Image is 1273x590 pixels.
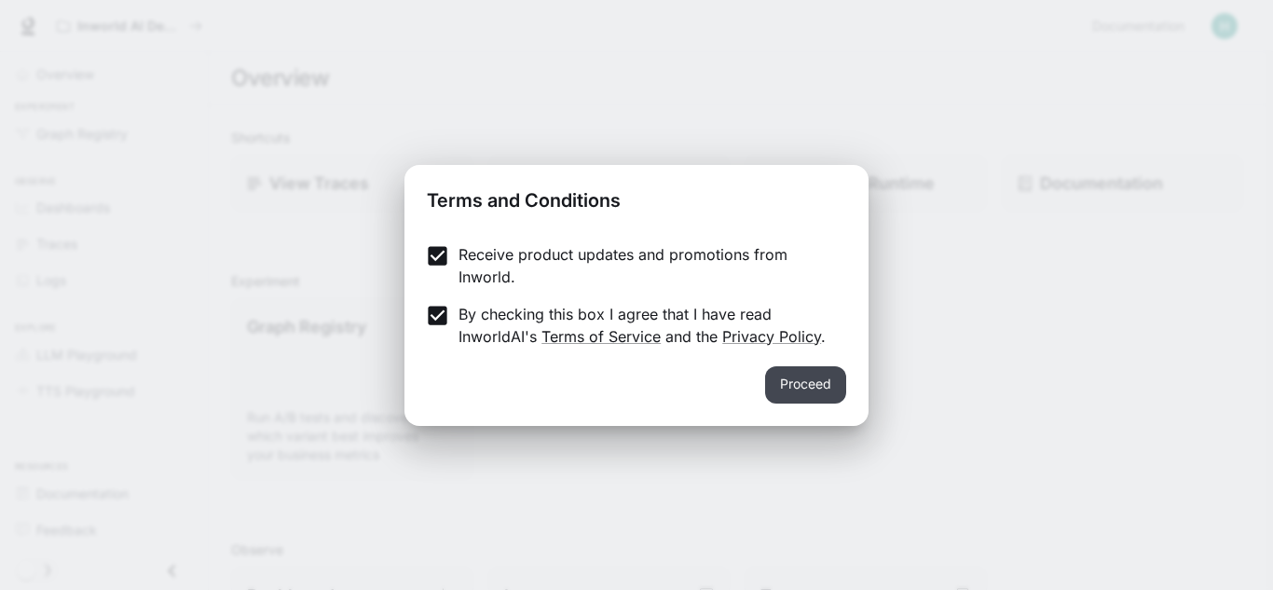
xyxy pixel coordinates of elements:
button: Proceed [765,366,846,404]
a: Privacy Policy [722,327,821,346]
h2: Terms and Conditions [404,165,869,228]
p: By checking this box I agree that I have read InworldAI's and the . [459,303,831,348]
p: Receive product updates and promotions from Inworld. [459,243,831,288]
a: Terms of Service [541,327,661,346]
